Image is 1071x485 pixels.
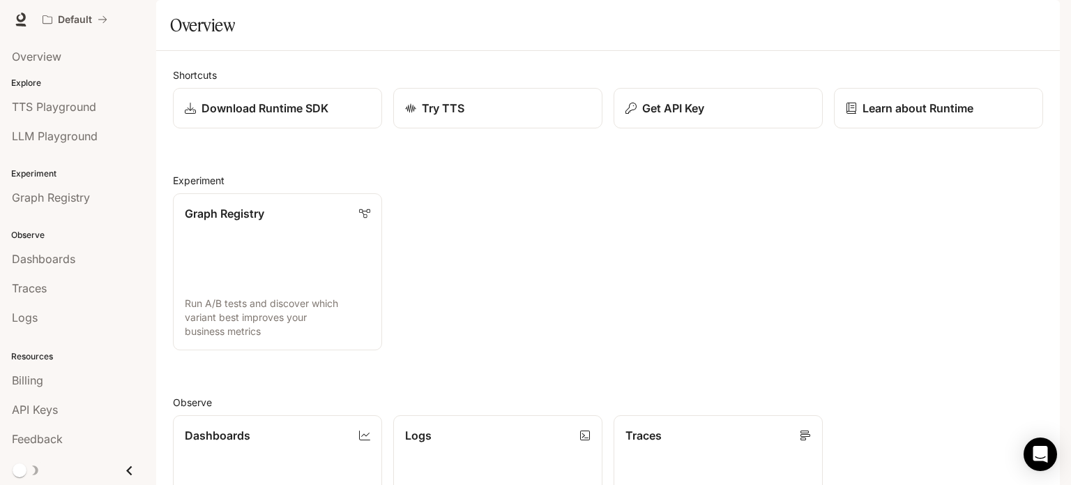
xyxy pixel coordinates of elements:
[834,88,1043,128] a: Learn about Runtime
[173,173,1043,188] h2: Experiment
[863,100,973,117] p: Learn about Runtime
[614,88,823,128] button: Get API Key
[185,205,264,222] p: Graph Registry
[58,14,92,26] p: Default
[202,100,328,117] p: Download Runtime SDK
[170,11,235,39] h1: Overview
[185,427,250,444] p: Dashboards
[642,100,704,117] p: Get API Key
[173,395,1043,410] h2: Observe
[422,100,464,117] p: Try TTS
[405,427,432,444] p: Logs
[173,193,382,350] a: Graph RegistryRun A/B tests and discover which variant best improves your business metrics
[185,297,370,338] p: Run A/B tests and discover which variant best improves your business metrics
[393,88,602,128] a: Try TTS
[625,427,662,444] p: Traces
[173,68,1043,82] h2: Shortcuts
[173,88,382,128] a: Download Runtime SDK
[1024,438,1057,471] div: Open Intercom Messenger
[36,6,114,33] button: All workspaces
